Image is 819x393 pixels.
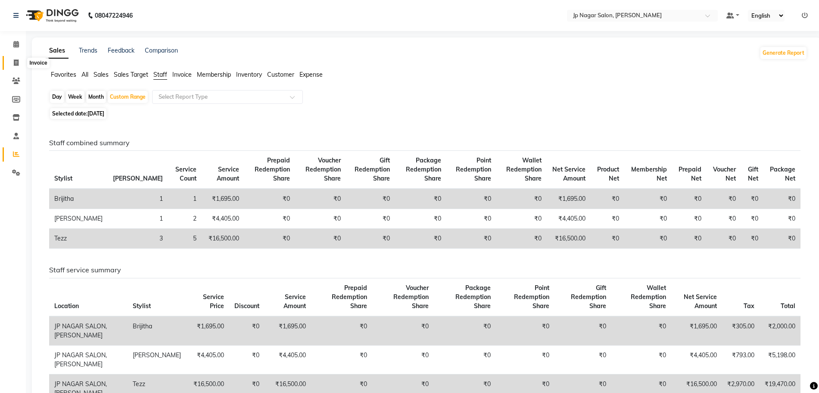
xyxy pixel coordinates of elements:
[50,91,64,103] div: Day
[496,229,547,249] td: ₹0
[172,71,192,78] span: Invoice
[108,189,168,209] td: 1
[79,47,97,54] a: Trends
[168,189,202,209] td: 1
[552,165,585,182] span: Net Service Amount
[707,189,741,209] td: ₹0
[506,156,542,182] span: Wallet Redemption Share
[46,43,69,59] a: Sales
[770,165,795,182] span: Package Net
[760,345,800,374] td: ₹5,198.00
[554,316,611,346] td: ₹0
[51,71,76,78] span: Favorites
[741,229,763,249] td: ₹0
[672,209,707,229] td: ₹0
[446,189,496,209] td: ₹0
[202,229,244,249] td: ₹16,500.00
[244,189,295,209] td: ₹0
[591,229,624,249] td: ₹0
[514,284,549,310] span: Point Redemption Share
[168,229,202,249] td: 5
[624,189,672,209] td: ₹0
[145,47,178,54] a: Comparison
[763,229,800,249] td: ₹0
[108,229,168,249] td: 3
[346,209,395,229] td: ₹0
[186,345,229,374] td: ₹4,405.00
[763,209,800,229] td: ₹0
[133,302,151,310] span: Stylist
[406,156,441,182] span: Package Redemption Share
[49,316,128,346] td: JP NAGAR SALON, [PERSON_NAME]
[66,91,84,103] div: Week
[283,293,306,310] span: Service Amount
[456,156,491,182] span: Point Redemption Share
[87,110,104,117] span: [DATE]
[168,209,202,229] td: 2
[49,189,108,209] td: Brijitha
[95,3,133,28] b: 08047224946
[295,209,346,229] td: ₹0
[547,209,591,229] td: ₹4,405.00
[547,189,591,209] td: ₹1,695.00
[229,345,265,374] td: ₹0
[244,229,295,249] td: ₹0
[679,165,701,182] span: Prepaid Net
[22,3,81,28] img: logo
[355,156,390,182] span: Gift Redemption Share
[332,284,367,310] span: Prepaid Redemption Share
[267,71,294,78] span: Customer
[722,316,760,346] td: ₹305.00
[311,316,372,346] td: ₹0
[236,71,262,78] span: Inventory
[255,156,290,182] span: Prepaid Redemption Share
[496,189,547,209] td: ₹0
[50,108,106,119] span: Selected date:
[395,189,446,209] td: ₹0
[672,189,707,209] td: ₹0
[54,302,79,310] span: Location
[395,229,446,249] td: ₹0
[153,71,167,78] span: Staff
[305,156,341,182] span: Voucher Redemption Share
[684,293,717,310] span: Net Service Amount
[93,71,109,78] span: Sales
[713,165,736,182] span: Voucher Net
[202,209,244,229] td: ₹4,405.00
[741,189,763,209] td: ₹0
[707,209,741,229] td: ₹0
[624,209,672,229] td: ₹0
[108,91,148,103] div: Custom Range
[760,316,800,346] td: ₹2,000.00
[81,71,88,78] span: All
[395,209,446,229] td: ₹0
[434,345,496,374] td: ₹0
[624,229,672,249] td: ₹0
[265,316,311,346] td: ₹1,695.00
[781,302,795,310] span: Total
[496,209,547,229] td: ₹0
[295,189,346,209] td: ₹0
[186,316,229,346] td: ₹1,695.00
[597,165,619,182] span: Product Net
[372,316,433,346] td: ₹0
[265,345,311,374] td: ₹4,405.00
[86,91,106,103] div: Month
[229,316,265,346] td: ₹0
[591,209,624,229] td: ₹0
[49,209,108,229] td: [PERSON_NAME]
[128,345,186,374] td: [PERSON_NAME]
[434,316,496,346] td: ₹0
[175,165,196,182] span: Service Count
[346,229,395,249] td: ₹0
[372,345,433,374] td: ₹0
[49,345,128,374] td: JP NAGAR SALON, [PERSON_NAME]
[547,229,591,249] td: ₹16,500.00
[760,47,807,59] button: Generate Report
[671,316,722,346] td: ₹1,695.00
[299,71,323,78] span: Expense
[244,209,295,229] td: ₹0
[631,165,667,182] span: Membership Net
[591,189,624,209] td: ₹0
[49,266,800,274] h6: Staff service summary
